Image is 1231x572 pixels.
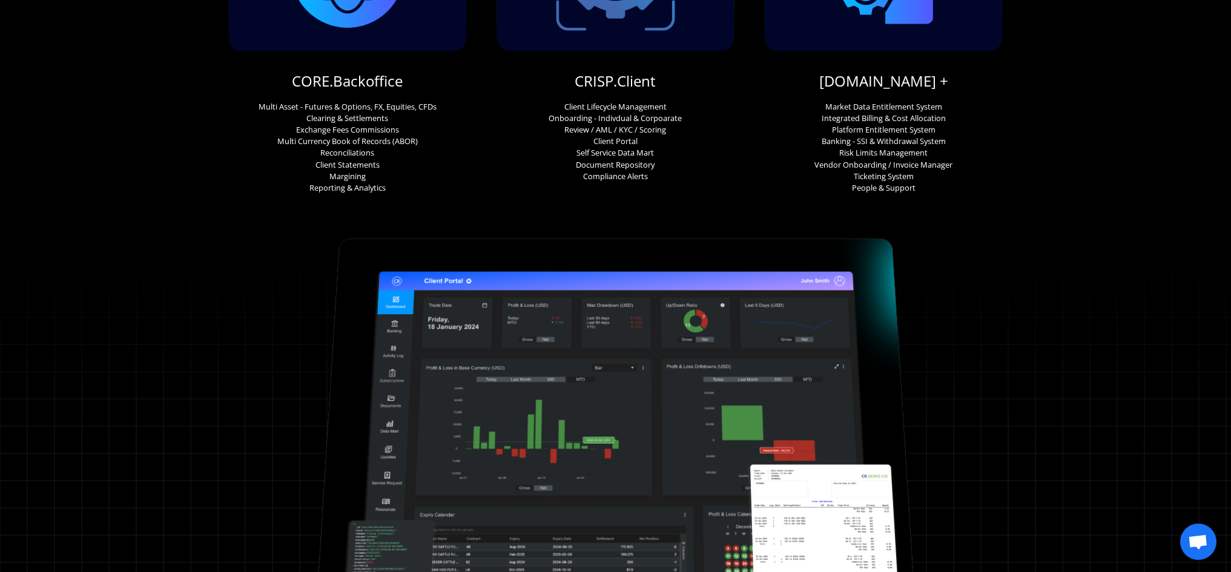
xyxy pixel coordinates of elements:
a: [DOMAIN_NAME] + [819,71,948,91]
p: Client Lifecycle Management Onboarding - Indivdual & Corpoarate Review / AML / KYC / Scoring Clie... [549,101,682,182]
p: Multi Asset - Futures & Options, FX, Equities, CFDs Clearing & Settlements Exchange Fees Commissi... [259,101,437,194]
a: CRISP.Client [575,71,656,91]
p: Market Data Entitlement System Integrated Billing & Cost Allocation Platform Entitlement System B... [814,101,952,194]
div: Open chat [1180,524,1216,560]
a: CORE.Backoffice [292,71,403,91]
